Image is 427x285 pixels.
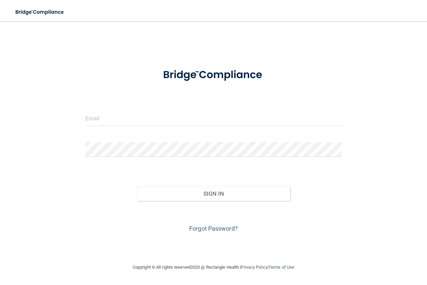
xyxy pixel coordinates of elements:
a: Forgot Password? [189,225,238,232]
div: Copyright © All rights reserved 2025 @ Rectangle Health | | [92,257,335,278]
img: bridge_compliance_login_screen.278c3ca4.svg [152,61,275,89]
img: bridge_compliance_login_screen.278c3ca4.svg [10,5,70,19]
button: Sign In [137,186,291,201]
a: Terms of Use [269,265,294,270]
input: Email [85,111,342,126]
a: Privacy Policy [241,265,267,270]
